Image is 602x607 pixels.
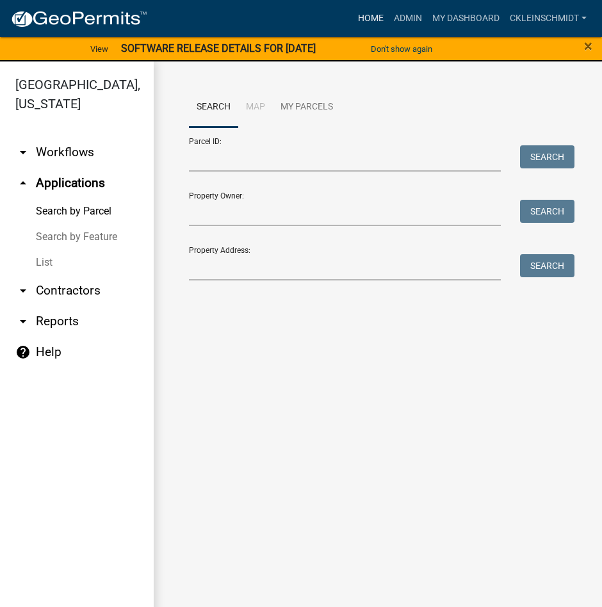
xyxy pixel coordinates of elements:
button: Search [520,200,574,223]
i: arrow_drop_down [15,145,31,160]
button: Search [520,254,574,277]
i: help [15,344,31,360]
a: ckleinschmidt [505,6,592,31]
a: Admin [389,6,427,31]
i: arrow_drop_up [15,175,31,191]
a: Home [353,6,389,31]
button: Search [520,145,574,168]
a: My Dashboard [427,6,505,31]
i: arrow_drop_down [15,314,31,329]
a: View [85,38,113,60]
a: My Parcels [273,87,341,128]
span: × [584,37,592,55]
strong: SOFTWARE RELEASE DETAILS FOR [DATE] [121,42,316,54]
a: Search [189,87,238,128]
button: Don't show again [366,38,437,60]
i: arrow_drop_down [15,283,31,298]
button: Close [584,38,592,54]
